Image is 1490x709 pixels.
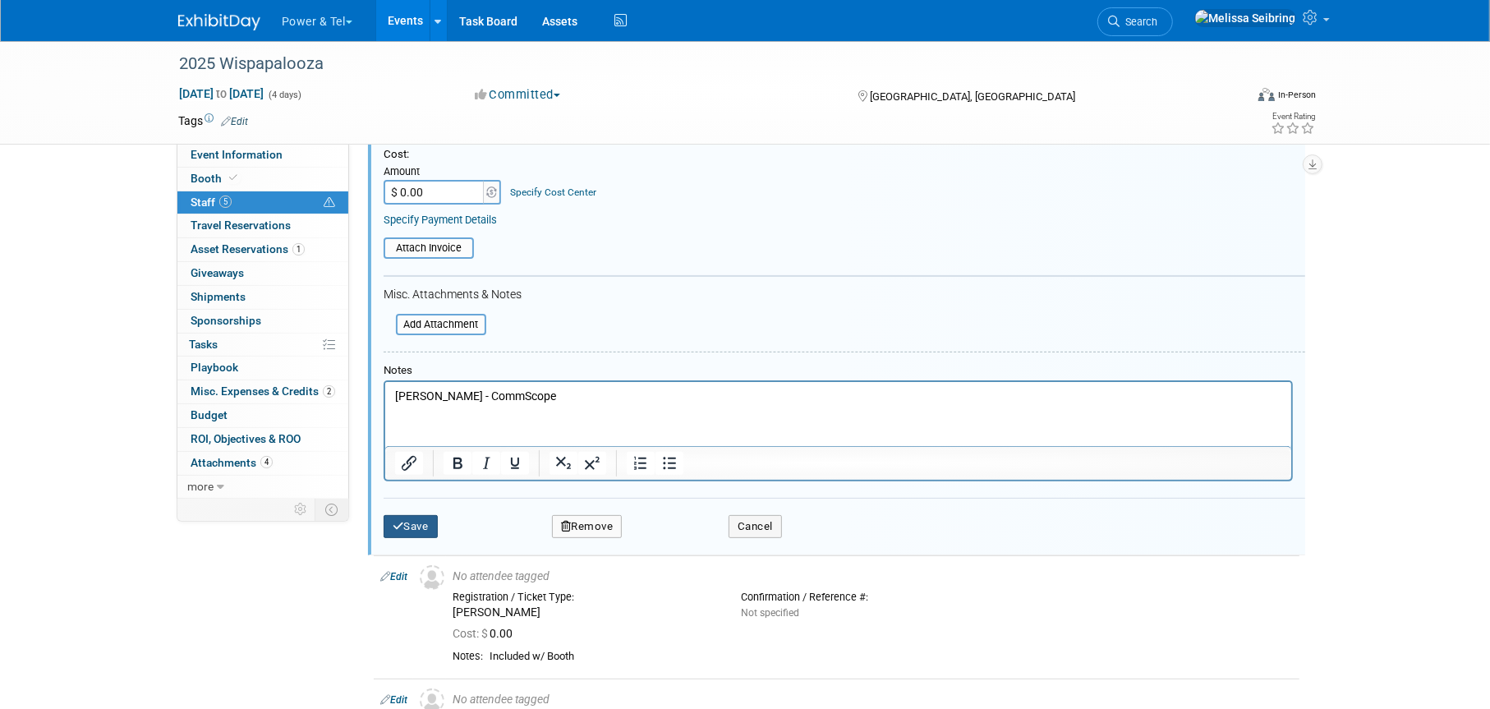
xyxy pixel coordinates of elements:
[384,148,1305,162] div: Cost:
[177,380,348,403] a: Misc. Expenses & Credits2
[191,432,301,445] span: ROI, Objectives & ROO
[729,515,782,538] button: Cancel
[191,148,283,161] span: Event Information
[741,591,1005,604] div: Confirmation / Reference #:
[191,290,246,303] span: Shipments
[323,385,335,398] span: 2
[384,515,438,538] button: Save
[1120,16,1157,28] span: Search
[453,627,490,640] span: Cost: $
[453,627,519,640] span: 0.00
[292,243,305,256] span: 1
[191,456,273,469] span: Attachments
[1194,9,1296,27] img: Melissa Seibring
[1147,85,1316,110] div: Event Format
[324,196,335,210] span: Potential Scheduling Conflict -- at least one attendee is tagged in another overlapping event.
[627,452,655,475] button: Numbered list
[490,650,1293,664] div: Included w/ Booth
[178,113,248,129] td: Tags
[177,404,348,427] a: Budget
[655,452,683,475] button: Bullet list
[177,428,348,451] a: ROI, Objectives & ROO
[267,90,301,100] span: (4 days)
[1271,113,1315,121] div: Event Rating
[578,452,606,475] button: Superscript
[177,144,348,167] a: Event Information
[178,86,264,101] span: [DATE] [DATE]
[469,86,567,104] button: Committed
[177,334,348,357] a: Tasks
[191,242,305,256] span: Asset Reservations
[177,476,348,499] a: more
[191,314,261,327] span: Sponsorships
[191,266,244,279] span: Giveaways
[189,338,218,351] span: Tasks
[1258,88,1275,101] img: Format-Inperson.png
[384,288,1305,302] div: Misc. Attachments & Notes
[178,14,260,30] img: ExhibitDay
[219,196,232,208] span: 5
[384,165,503,180] div: Amount
[472,452,500,475] button: Italic
[229,173,237,182] i: Booth reservation complete
[177,168,348,191] a: Booth
[187,480,214,493] span: more
[385,382,1291,446] iframe: Rich Text Area
[191,196,232,209] span: Staff
[453,605,716,620] div: [PERSON_NAME]
[380,694,407,706] a: Edit
[191,384,335,398] span: Misc. Expenses & Credits
[315,499,349,520] td: Toggle Event Tabs
[395,452,423,475] button: Insert/edit link
[177,452,348,475] a: Attachments4
[177,214,348,237] a: Travel Reservations
[384,364,1293,378] div: Notes
[384,214,497,226] a: Specify Payment Details
[177,310,348,333] a: Sponsorships
[177,262,348,285] a: Giveaways
[741,607,799,619] span: Not specified
[380,571,407,582] a: Edit
[444,452,471,475] button: Bold
[221,116,248,127] a: Edit
[191,361,238,374] span: Playbook
[191,219,291,232] span: Travel Reservations
[287,499,315,520] td: Personalize Event Tab Strip
[511,186,597,198] a: Specify Cost Center
[501,452,529,475] button: Underline
[177,286,348,309] a: Shipments
[177,238,348,261] a: Asset Reservations1
[870,90,1075,103] span: [GEOGRAPHIC_DATA], [GEOGRAPHIC_DATA]
[177,357,348,380] a: Playbook
[453,569,1293,584] div: No attendee tagged
[191,408,228,421] span: Budget
[420,565,444,590] img: Unassigned-User-Icon.png
[550,452,577,475] button: Subscript
[453,650,483,663] div: Notes:
[453,591,716,604] div: Registration / Ticket Type:
[214,87,229,100] span: to
[191,172,241,185] span: Booth
[1277,89,1316,101] div: In-Person
[260,456,273,468] span: 4
[177,191,348,214] a: Staff5
[173,49,1219,79] div: 2025 Wispapalooza
[1097,7,1173,36] a: Search
[453,693,1293,707] div: No attendee tagged
[552,515,623,538] button: Remove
